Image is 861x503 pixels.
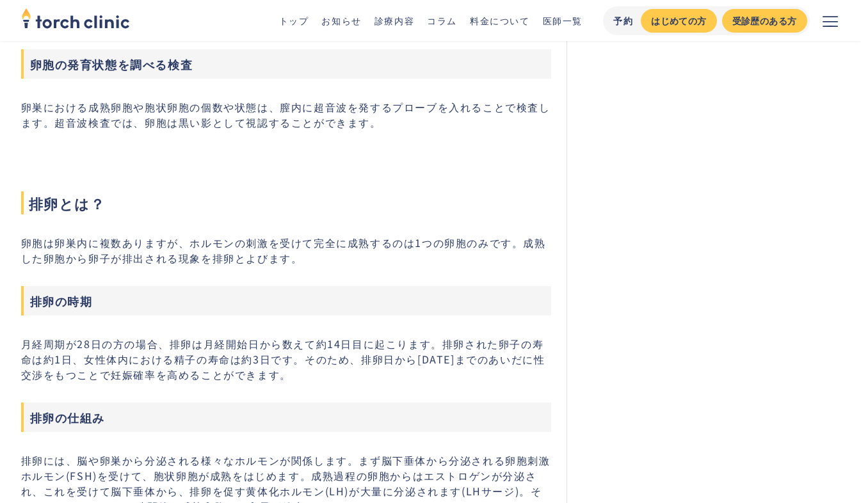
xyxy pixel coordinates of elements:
a: 料金について [470,14,530,27]
a: トップ [279,14,309,27]
h3: 排卵の時期 [21,286,552,315]
div: 受診歴のある方 [732,14,797,28]
p: 卵胞は卵巣内に複数ありますが、ホルモンの刺激を受けて完全に成熟するのは1つの卵胞のみです。成熟した卵胞から卵子が排出される現象を排卵とよびます。 [21,235,552,266]
div: はじめての方 [651,14,706,28]
a: コラム [427,14,457,27]
p: 卵巣における成熟卵胞や胞状卵胞の個数や状態は、膣内に超音波を発するプローブを入れることで検査します。超音波検査では、卵胞は黒い影として視認することができます。 [21,99,552,130]
a: 医師一覧 [543,14,583,27]
a: はじめての方 [641,9,716,33]
a: 診療内容 [374,14,414,27]
p: 月経周期が28日の方の場合、排卵は月経開始日から数えて約14日目に起こります。排卵された卵子の寿命は約1日、女性体内における精子の寿命は約3日です。そのため、排卵日から[DATE]までのあいだに... [21,336,552,382]
h3: 卵胞の発育状態を調べる検査 [21,49,552,79]
a: お知らせ [321,14,361,27]
div: 予約 [613,14,633,28]
h3: 排卵の仕組み [21,403,552,432]
a: home [21,9,130,32]
img: torch clinic [21,4,130,32]
a: 受診歴のある方 [722,9,807,33]
span: 排卵とは？ [21,191,552,214]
